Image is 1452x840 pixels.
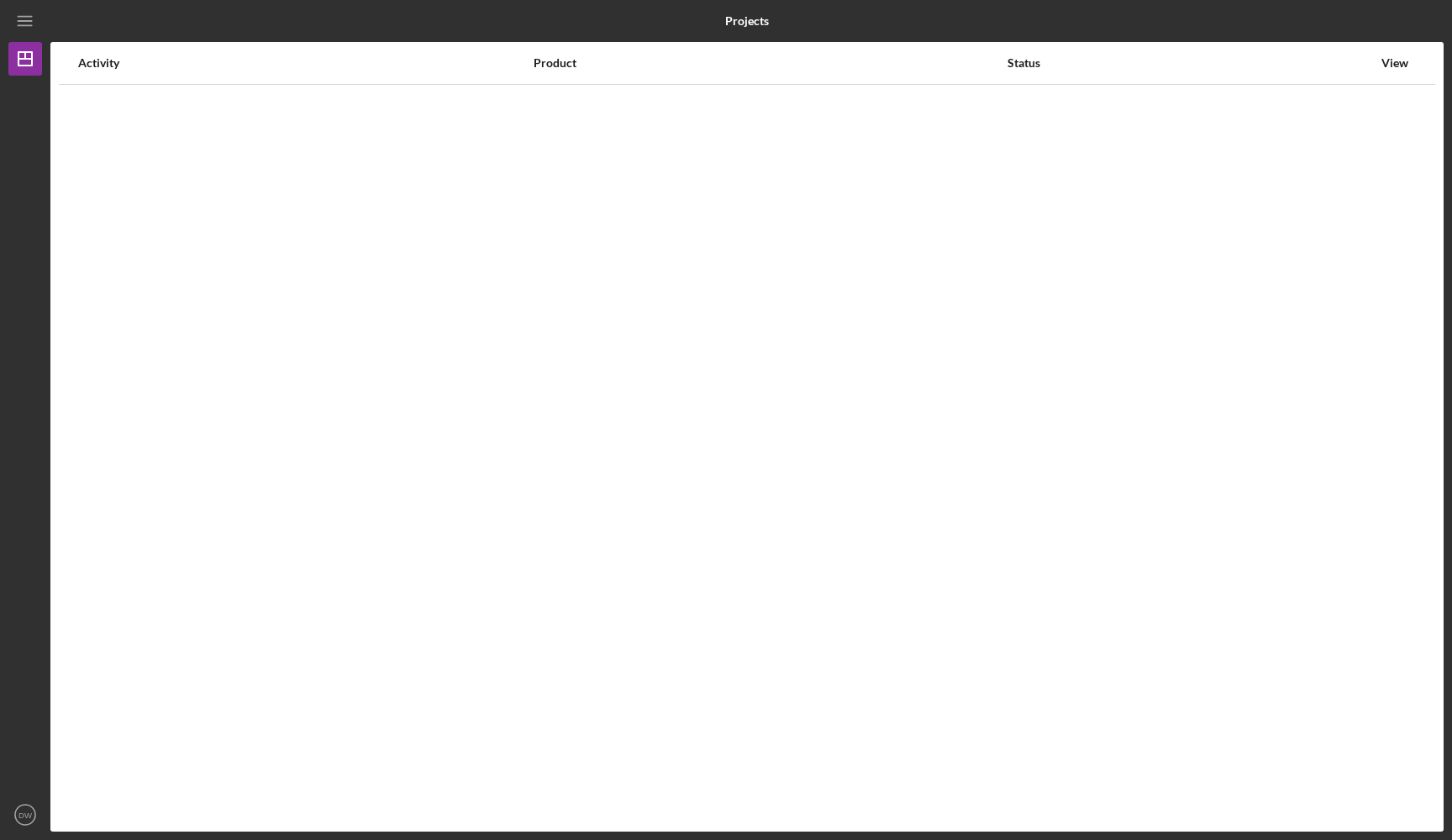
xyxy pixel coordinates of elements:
[534,56,1006,70] div: Product
[1374,56,1416,70] div: View
[78,56,532,70] div: Activity
[8,798,42,832] button: DW
[1007,56,1372,70] div: Status
[725,14,769,28] b: Projects
[18,811,33,820] text: DW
